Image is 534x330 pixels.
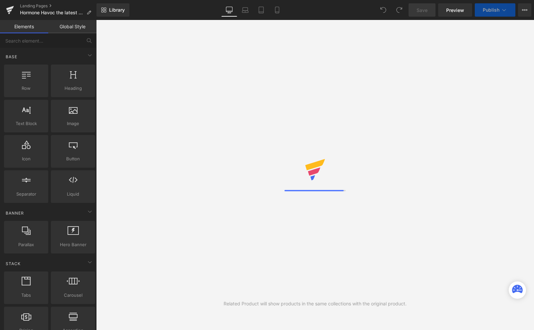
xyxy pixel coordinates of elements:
button: More [518,3,531,17]
span: Liquid [53,191,93,198]
span: Preview [446,7,464,14]
a: Tablet [253,3,269,17]
span: Banner [5,210,25,216]
span: Stack [5,260,21,267]
a: Mobile [269,3,285,17]
button: Undo [377,3,390,17]
a: Desktop [221,3,237,17]
span: Heading [53,85,93,92]
span: Hero Banner [53,241,93,248]
span: Hormone Havoc the latest book from [PERSON_NAME], MD [20,10,84,15]
span: Row [6,85,46,92]
div: Related Product will show products in the same collections with the original product. [224,300,407,307]
span: Parallax [6,241,46,248]
span: Carousel [53,292,93,299]
span: Library [109,7,125,13]
span: Tabs [6,292,46,299]
a: New Library [96,3,129,17]
span: Text Block [6,120,46,127]
button: Publish [475,3,515,17]
span: Base [5,54,18,60]
button: Redo [393,3,406,17]
span: Button [53,155,93,162]
span: Save [417,7,428,14]
a: Preview [438,3,472,17]
a: Global Style [48,20,96,33]
span: Separator [6,191,46,198]
a: Laptop [237,3,253,17]
span: Publish [483,7,499,13]
span: Image [53,120,93,127]
span: Icon [6,155,46,162]
a: Landing Pages [20,3,96,9]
